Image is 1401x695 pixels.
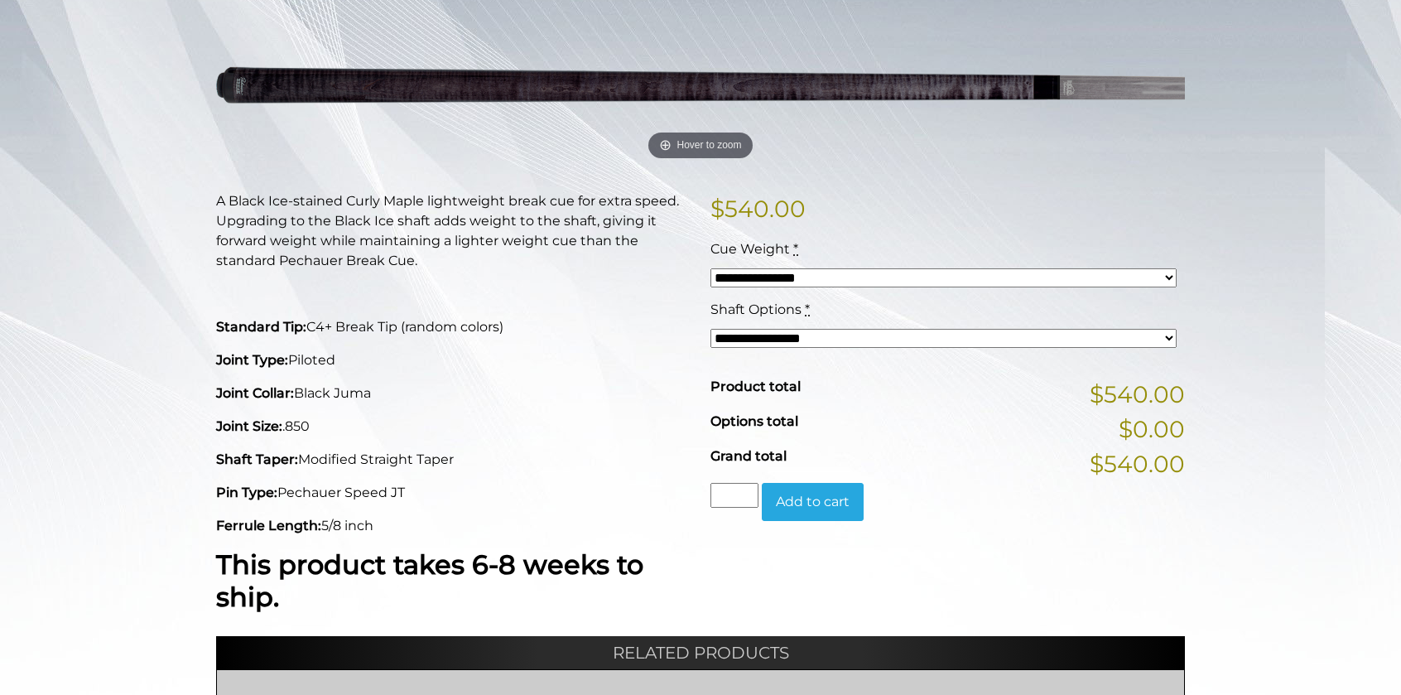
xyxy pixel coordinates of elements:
p: Pechauer Speed JT [216,483,691,503]
strong: Standard Tip: [216,319,306,335]
span: $ [710,195,725,223]
p: Piloted [216,350,691,370]
span: Shaft Options [710,302,802,317]
abbr: required [805,302,810,317]
span: Options total [710,413,798,429]
span: Cue Weight [710,241,790,257]
h2: Related products [216,636,1185,669]
p: C4+ Break Tip (random colors) [216,317,691,337]
p: A Black Ice-stained Curly Maple lightweight break cue for extra speed. Upgrading to the Black Ice... [216,191,691,271]
strong: Pin Type: [216,485,277,500]
p: 5/8 inch [216,516,691,536]
input: Product quantity [710,483,758,508]
span: Product total [710,379,801,394]
abbr: required [793,241,798,257]
strong: Joint Size: [216,418,282,434]
span: $540.00 [1090,446,1185,481]
span: Grand total [710,448,787,464]
strong: Joint Collar: [216,385,294,401]
p: Modified Straight Taper [216,450,691,470]
strong: Shaft Taper: [216,451,298,467]
a: Hover to zoom [216,4,1185,166]
span: $540.00 [1090,377,1185,412]
p: Black Juma [216,384,691,403]
strong: This product takes 6-8 weeks to ship. [216,548,643,612]
strong: Ferrule Length: [216,518,321,533]
strong: Joint Type: [216,352,288,368]
p: .850 [216,417,691,437]
span: $0.00 [1119,412,1185,446]
img: pechauer-break-naked-black-ice-adjusted-9-28-22.png [216,4,1185,166]
bdi: 540.00 [710,195,806,223]
button: Add to cart [762,483,864,521]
